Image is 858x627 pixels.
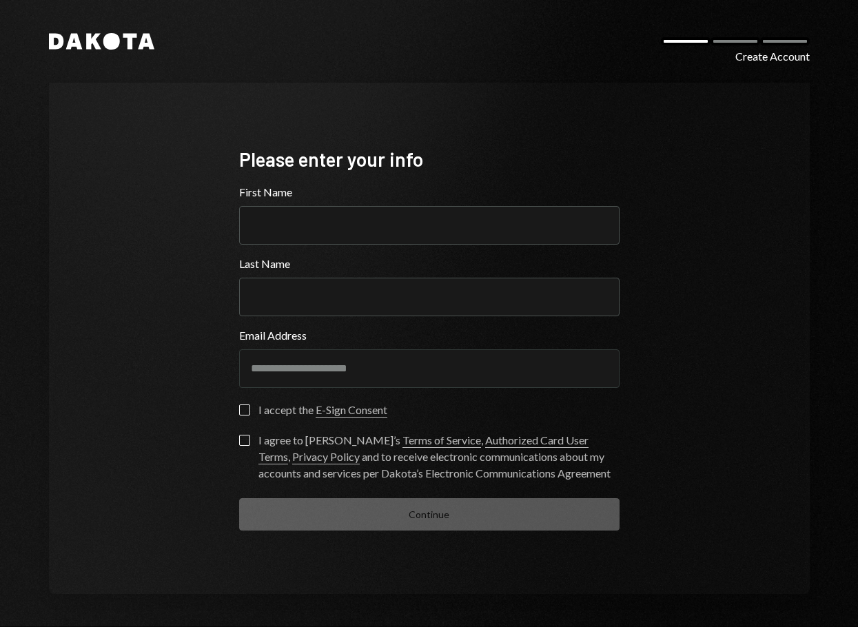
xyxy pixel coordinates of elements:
div: I accept the [258,402,387,418]
label: First Name [239,184,620,201]
button: I agree to [PERSON_NAME]’s Terms of Service, Authorized Card User Terms, Privacy Policy and to re... [239,435,250,446]
div: Create Account [735,48,810,65]
a: Authorized Card User Terms [258,433,589,464]
label: Last Name [239,256,620,272]
a: E-Sign Consent [316,403,387,418]
a: Terms of Service [402,433,481,448]
div: Please enter your info [239,146,620,173]
div: I agree to [PERSON_NAME]’s , , and to receive electronic communications about my accounts and ser... [258,432,620,482]
label: Email Address [239,327,620,344]
a: Privacy Policy [292,450,360,464]
button: I accept the E-Sign Consent [239,404,250,415]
